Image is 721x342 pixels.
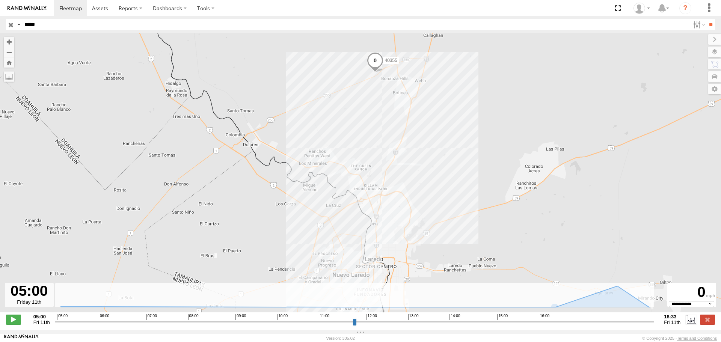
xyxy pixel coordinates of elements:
[4,334,39,342] a: Visit our Website
[146,314,157,320] span: 07:00
[700,315,715,324] label: Close
[385,57,397,63] span: 40355
[4,37,14,47] button: Zoom in
[326,336,355,340] div: Version: 305.02
[8,6,47,11] img: rand-logo.svg
[677,336,717,340] a: Terms and Conditions
[708,84,721,94] label: Map Settings
[99,314,109,320] span: 06:00
[277,314,288,320] span: 10:00
[668,284,715,301] div: 0
[33,319,50,325] span: Fri 11th Jul 2025
[497,314,508,320] span: 15:00
[4,57,14,68] button: Zoom Home
[631,3,653,14] div: Caseta Laredo TX
[33,314,50,319] strong: 05:00
[367,314,377,320] span: 12:00
[664,319,680,325] span: Fri 11th Jul 2025
[235,314,246,320] span: 09:00
[679,2,691,14] i: ?
[16,19,22,30] label: Search Query
[642,336,717,340] div: © Copyright 2025 -
[6,315,21,324] label: Play/Stop
[319,314,329,320] span: 11:00
[4,47,14,57] button: Zoom out
[664,314,680,319] strong: 18:33
[539,314,549,320] span: 16:00
[690,19,706,30] label: Search Filter Options
[57,314,68,320] span: 05:00
[188,314,199,320] span: 08:00
[4,71,14,82] label: Measure
[408,314,419,320] span: 13:00
[449,314,460,320] span: 14:00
